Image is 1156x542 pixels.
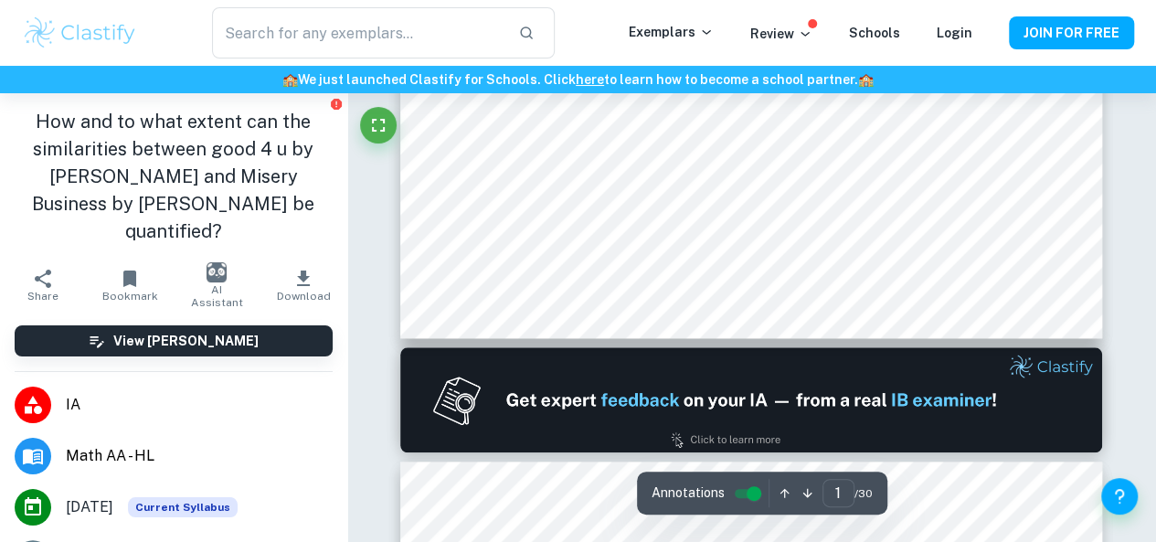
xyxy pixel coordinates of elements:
span: 🏫 [282,72,298,87]
p: Review [750,24,812,44]
span: Bookmark [102,290,158,303]
button: Report issue [330,97,344,111]
button: Bookmark [87,260,174,311]
button: AI Assistant [174,260,260,311]
h6: We just launched Clastify for Schools. Click to learn how to become a school partner. [4,69,1152,90]
span: Share [27,290,58,303]
p: Exemplars [629,22,714,42]
a: Schools [849,26,900,40]
span: / 30 [854,485,873,502]
img: AI Assistant [207,262,227,282]
span: IA [66,394,333,416]
a: here [576,72,604,87]
span: Math AA - HL [66,445,333,467]
h6: View [PERSON_NAME] [113,331,259,351]
span: AI Assistant [185,283,249,309]
button: Help and Feedback [1101,478,1138,515]
span: 🏫 [858,72,874,87]
button: Download [260,260,347,311]
button: JOIN FOR FREE [1009,16,1134,49]
span: Current Syllabus [128,497,238,517]
h1: How and to what extent can the similarities between good 4 u by [PERSON_NAME] and Misery Business... [15,108,333,245]
div: This exemplar is based on the current syllabus. Feel free to refer to it for inspiration/ideas wh... [128,497,238,517]
span: Download [277,290,331,303]
span: Annotations [652,484,725,503]
span: [DATE] [66,496,113,518]
button: Fullscreen [360,107,397,143]
img: Ad [400,347,1102,452]
button: View [PERSON_NAME] [15,325,333,356]
a: Login [937,26,972,40]
input: Search for any exemplars... [212,7,504,58]
img: Clastify logo [22,15,138,51]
